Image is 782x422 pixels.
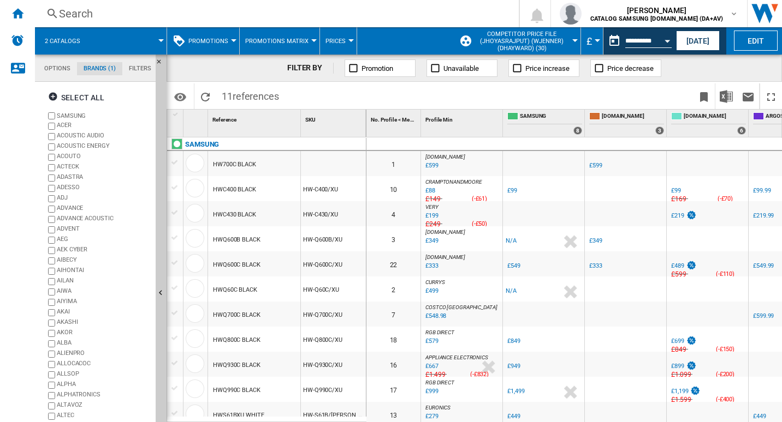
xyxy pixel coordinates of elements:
div: HWQ600B BLACK [213,227,260,252]
div: AEK CYBER [57,245,151,256]
div: Last updated : Sunday, 31 December 2023 23:00 [425,187,435,194]
button: [DATE] [676,31,720,51]
div: This report is based on a date in the past. [603,27,674,55]
div: Last updated : Sunday, 31 December 2023 23:00 [425,312,446,319]
span: No. Profile < Me [371,117,409,123]
span: 11 [216,83,285,106]
div: Last updated : Sunday, 31 December 2023 23:00 [425,337,439,345]
div: AKAI [57,308,151,318]
span: CRAMPTONANDMOORE [425,179,482,185]
div: ADVANCE ACOUSTIC [57,214,151,225]
input: brand.name [48,278,55,285]
div: HWC400 BLACK [213,177,256,202]
div: HW-Q60C/XU [301,276,366,302]
button: Price decrease [590,59,661,77]
div: AKASHI [57,318,151,328]
div: HWQ990C BLACK [213,378,260,403]
div: test [686,337,697,345]
div: AIHONTAI [57,266,151,276]
input: brand.name [48,382,55,389]
div: ACOUTO [57,152,151,162]
div: HW-Q990C/XU [301,377,366,402]
div: Last updated : Sunday, 31 December 2023 23:00 [507,337,520,345]
md-tab-item: Options [38,62,77,75]
span: Price decrease [607,64,654,73]
div: Last updated : Sunday, 31 December 2023 23:00 [589,162,602,169]
span: Profile Min [425,117,453,123]
div: 3 [366,226,420,251]
input: brand.name [48,133,55,140]
span: [DOMAIN_NAME] [602,112,664,122]
div: AKOR [57,328,151,339]
span: EURONICS [425,405,451,411]
div: ALTAVOZ [57,401,151,411]
div: Last updated : Sunday, 31 December 2023 23:00 [424,194,441,204]
img: test [686,336,697,345]
div: 10 [366,176,420,201]
button: Promotion [345,59,416,77]
div: ALLSOP [57,370,151,380]
div: ALIENPRO [57,349,151,359]
input: brand.name [48,206,55,213]
div: Last updated : Sunday, 31 December 2023 23:00 [424,219,441,230]
b: CATALOG SAMSUNG [DOMAIN_NAME] (DA+AV) [590,15,723,22]
div: ADESSO [57,183,151,194]
div: Last updated : Sunday, 31 December 2023 23:00 [425,287,439,294]
input: brand.name [48,123,55,130]
button: Download in Excel [715,83,737,109]
button: Prices [325,27,351,55]
div: Sort None [186,110,208,126]
span: Unavailable [443,64,479,73]
div: Last updated : Sunday, 31 December 2023 23:00 [425,363,439,370]
span: VERY [425,204,439,210]
div: Last updated : Sunday, 31 December 2023 23:00 [425,237,439,244]
input: brand.name [48,330,55,337]
span: -£70 [720,195,731,202]
input: brand.name [48,371,55,378]
div: ALPHATRONICS [57,390,151,401]
div: 6 offers sold by AO.COM [737,126,746,135]
input: brand.name [48,392,55,399]
div: Sort None [423,110,502,126]
div: HW-Q800C/XU [301,327,366,352]
div: ( ) [712,369,739,380]
div: No. Profile < Me Sort None [369,110,420,126]
div: Last updated : Sunday, 31 December 2023 23:00 [753,312,774,319]
div: 8 offers sold by SAMSUNG [573,126,582,135]
div: 22 [366,251,420,276]
div: Last updated : Sunday, 31 December 2023 23:00 [424,369,445,380]
button: Price increase [508,59,579,77]
input: brand.name [48,299,55,306]
button: Reload [194,83,216,109]
div: ACOUSTIC ENERGY [57,142,151,152]
input: brand.name [48,174,55,182]
div: Last updated : Sunday, 31 December 2023 23:00 [671,388,688,395]
div: HW700C BLACK [213,152,256,177]
div: Sort None [303,110,366,126]
span: [DOMAIN_NAME] [425,254,465,260]
div: FILTER BY [287,63,334,74]
div: Last updated : Sunday, 31 December 2023 23:00 [589,237,602,244]
button: Open calendar [657,29,677,49]
div: Last updated : Sunday, 31 December 2023 23:00 [670,194,686,204]
span: 2 catalogs [45,38,80,45]
div: Reference Sort None [210,110,300,126]
span: [DOMAIN_NAME] [684,112,746,122]
md-tab-item: Filters [122,62,158,75]
div: ( ) [466,194,493,204]
span: Promotions [188,38,228,45]
img: test [686,261,697,270]
input: brand.name [48,112,55,119]
input: brand.name [48,340,55,347]
div: ( ) [466,219,493,230]
div: Promotions Matrix [245,27,314,55]
md-tab-item: Brands (1) [77,62,122,75]
div: ALBA [57,339,151,349]
div: Competitor price file (jhoyasrajput) (wjenner) (dhayward) (30) [459,27,575,55]
div: [DOMAIN_NAME] 6 offers sold by AO.COM [669,110,748,137]
span: CURRYS [425,279,445,285]
img: test [690,386,701,395]
input: brand.name [48,288,55,296]
div: Last updated : Sunday, 31 December 2023 23:00 [753,212,774,219]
